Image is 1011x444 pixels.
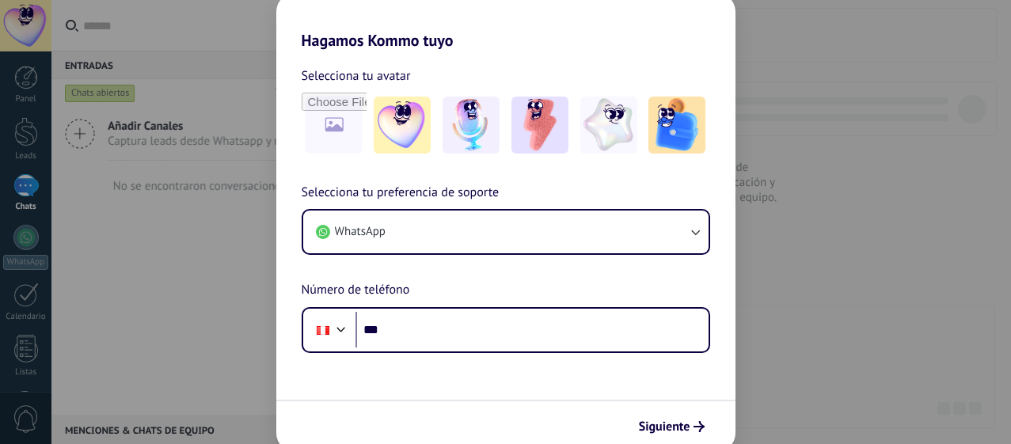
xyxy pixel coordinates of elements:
[303,211,709,253] button: WhatsApp
[632,413,712,440] button: Siguiente
[302,280,410,301] span: Número de teléfono
[648,97,705,154] img: -5.jpeg
[308,313,338,347] div: Peru: + 51
[302,183,500,203] span: Selecciona tu preferencia de soporte
[335,224,386,240] span: WhatsApp
[302,66,411,86] span: Selecciona tu avatar
[374,97,431,154] img: -1.jpeg
[443,97,500,154] img: -2.jpeg
[580,97,637,154] img: -4.jpeg
[639,421,690,432] span: Siguiente
[511,97,568,154] img: -3.jpeg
